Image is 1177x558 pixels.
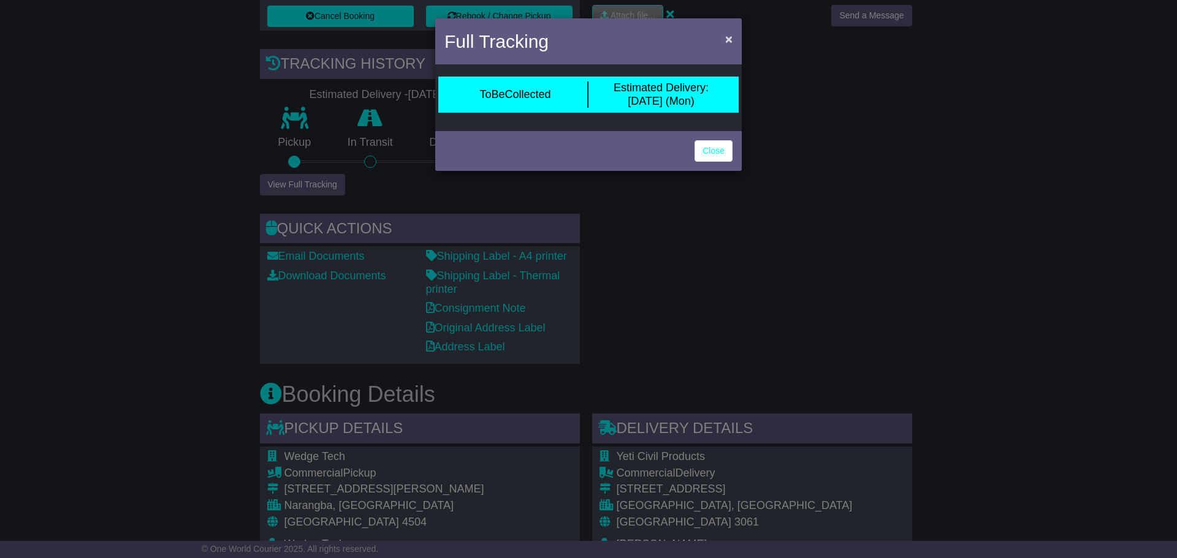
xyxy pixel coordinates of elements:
div: ToBeCollected [479,88,550,102]
a: Close [695,140,733,162]
span: × [725,32,733,46]
h4: Full Tracking [444,28,549,55]
div: [DATE] (Mon) [614,81,709,108]
button: Close [719,26,739,51]
span: Estimated Delivery: [614,81,709,94]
